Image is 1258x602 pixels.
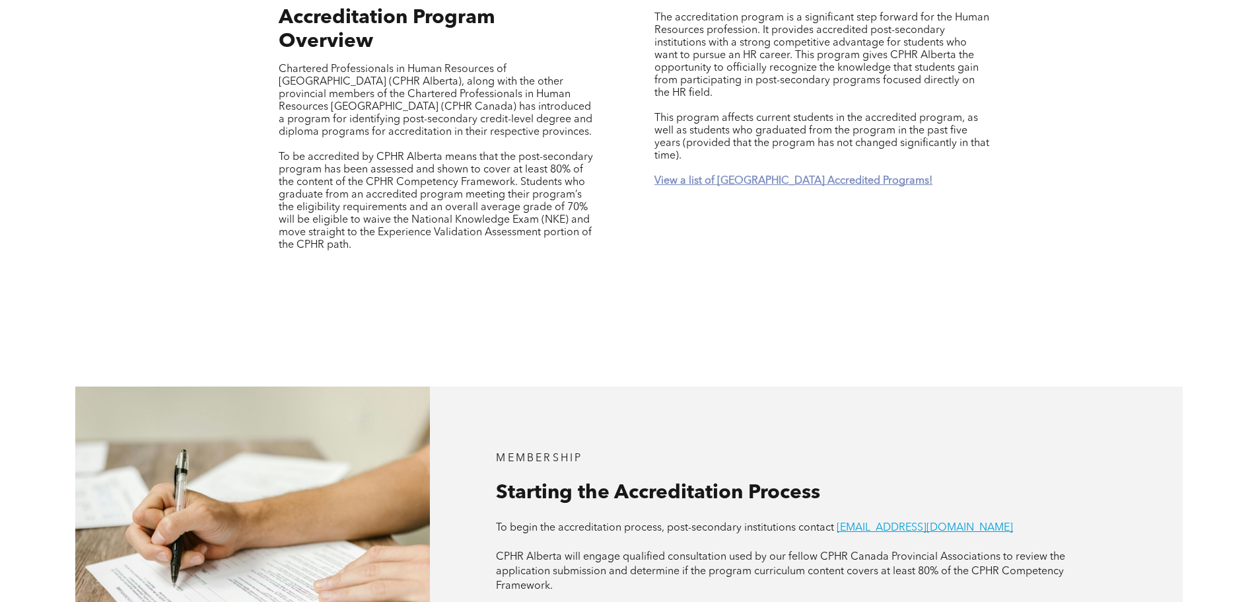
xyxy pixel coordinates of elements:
span: CPHR Alberta will engage qualified consultation used by our fellow CPHR Canada Provincial Associa... [496,552,1065,591]
span: MEMBERSHIP [496,453,582,464]
a: [EMAIL_ADDRESS][DOMAIN_NAME] [837,523,1013,533]
span: To be accredited by CPHR Alberta means that the post-secondary program has been assessed and show... [279,152,593,250]
span: Accreditation Program Overview [279,8,495,52]
span: This program affects current students in the accredited program, as well as students who graduate... [654,113,989,161]
a: View a list of [GEOGRAPHIC_DATA] Accredited Programs! [654,176,932,186]
span: Starting the Accreditation Process [496,483,820,503]
span: Chartered Professionals in Human Resources of [GEOGRAPHIC_DATA] (CPHR Alberta), along with the ot... [279,64,592,137]
span: The accreditation program is a significant step forward for the Human Resources profession. It pr... [654,13,989,98]
span: To begin the accreditation process, post-secondary institutions contact [496,523,834,533]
